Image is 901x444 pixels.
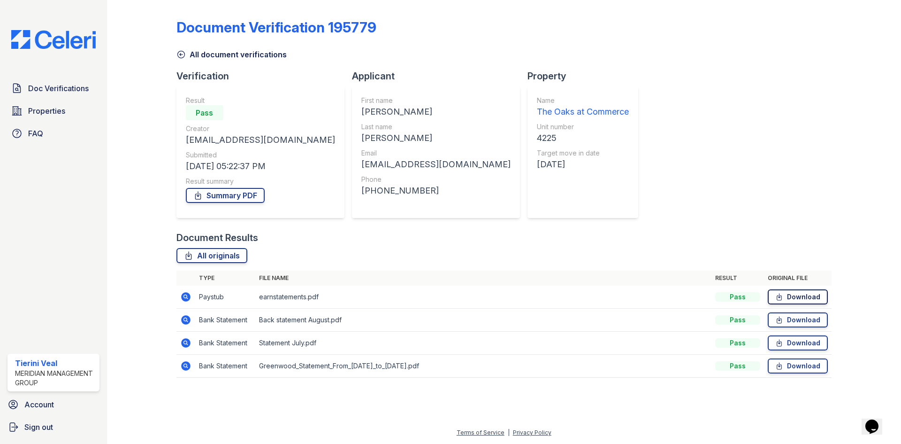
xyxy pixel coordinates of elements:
div: | [508,429,510,436]
div: Pass [186,105,223,120]
th: Type [195,271,255,286]
a: Doc Verifications [8,79,99,98]
a: Download [768,312,828,327]
div: Name [537,96,629,105]
div: Pass [715,315,760,325]
a: Download [768,335,828,351]
td: Bank Statement [195,355,255,378]
a: Account [4,395,103,414]
a: Download [768,289,828,304]
div: Last name [361,122,511,132]
div: Unit number [537,122,629,132]
div: [EMAIL_ADDRESS][DOMAIN_NAME] [361,158,511,171]
a: Terms of Service [457,429,504,436]
a: All document verifications [176,49,287,60]
img: CE_Logo_Blue-a8612792a0a2168367f1c8372b55b34899dd931a85d93a1a3d3e32e68fde9ad4.png [4,30,103,49]
a: All originals [176,248,247,263]
div: Document Verification 195779 [176,19,376,36]
div: Document Results [176,231,258,244]
td: Bank Statement [195,332,255,355]
a: Privacy Policy [513,429,551,436]
th: File name [255,271,711,286]
div: Pass [715,338,760,348]
span: Sign out [24,421,53,433]
div: Pass [715,361,760,371]
div: Email [361,148,511,158]
div: Phone [361,175,511,184]
th: Original file [764,271,832,286]
th: Result [711,271,764,286]
div: [EMAIL_ADDRESS][DOMAIN_NAME] [186,133,335,147]
div: Result summary [186,177,335,186]
div: Verification [176,70,352,83]
div: Creator [186,124,335,133]
td: Statement July.pdf [255,332,711,355]
td: Bank Statement [195,309,255,332]
div: [PHONE_NUMBER] [361,184,511,197]
div: [DATE] [537,158,629,171]
div: [PERSON_NAME] [361,132,511,145]
span: Account [24,399,54,410]
div: Tierini Veal [15,358,96,369]
a: Summary PDF [186,188,265,203]
iframe: chat widget [862,406,892,435]
td: Greenwood_Statement_From_[DATE]_to_[DATE].pdf [255,355,711,378]
span: Properties [28,105,65,117]
div: Target move in date [537,148,629,158]
a: Sign out [4,418,103,436]
a: Download [768,358,828,374]
div: Pass [715,292,760,302]
span: Doc Verifications [28,83,89,94]
div: First name [361,96,511,105]
div: The Oaks at Commerce [537,105,629,118]
div: Property [527,70,646,83]
a: FAQ [8,124,99,143]
div: Applicant [352,70,527,83]
div: Result [186,96,335,105]
div: Meridian Management Group [15,369,96,388]
td: Paystub [195,286,255,309]
div: [DATE] 05:22:37 PM [186,160,335,173]
a: Properties [8,101,99,120]
div: Submitted [186,150,335,160]
span: FAQ [28,128,43,139]
div: 4225 [537,132,629,145]
td: Back statement August.pdf [255,309,711,332]
td: earnstatements.pdf [255,286,711,309]
a: Name The Oaks at Commerce [537,96,629,118]
div: [PERSON_NAME] [361,105,511,118]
